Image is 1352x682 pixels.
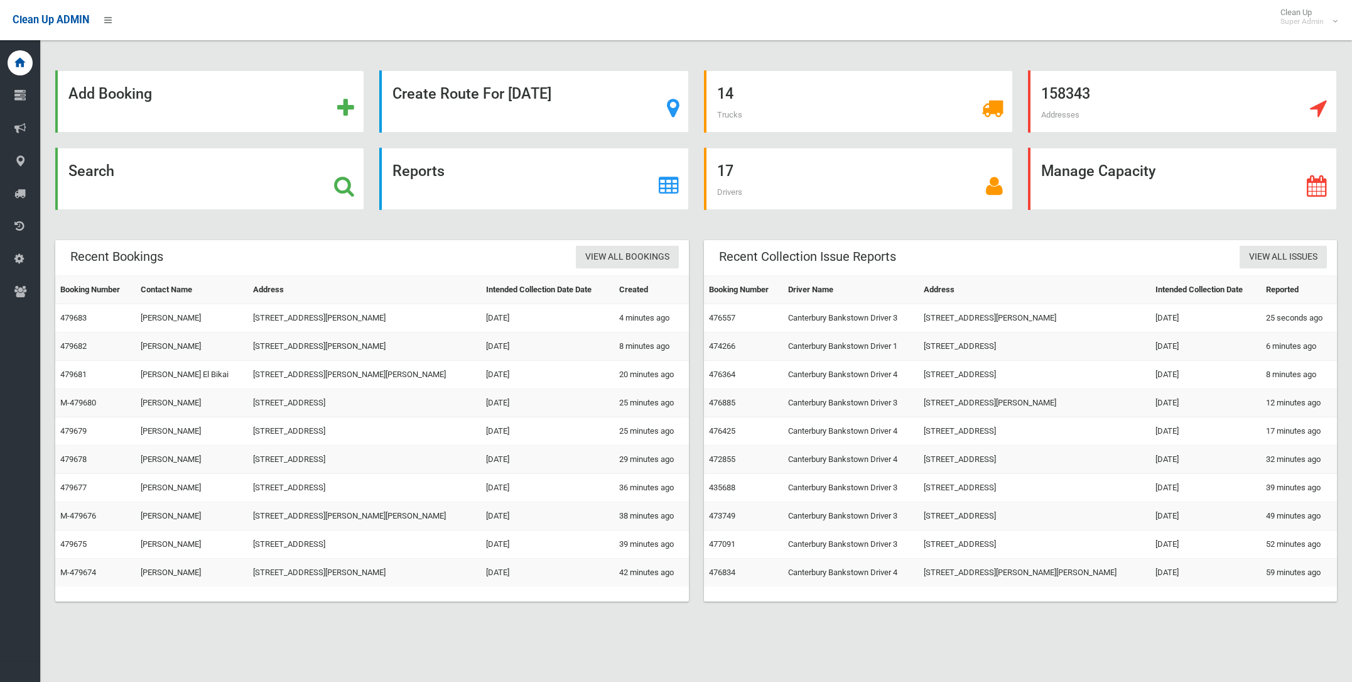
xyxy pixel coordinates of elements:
[248,417,481,446] td: [STREET_ADDRESS]
[136,276,248,304] th: Contact Name
[68,162,114,180] strong: Search
[783,389,919,417] td: Canterbury Bankstown Driver 3
[709,454,735,464] a: 472855
[1261,333,1337,361] td: 6 minutes ago
[709,426,735,436] a: 476425
[481,446,614,474] td: [DATE]
[614,531,688,559] td: 39 minutes ago
[709,511,735,520] a: 473749
[60,341,87,351] a: 479682
[783,333,919,361] td: Canterbury Bankstown Driver 1
[919,559,1150,587] td: [STREET_ADDRESS][PERSON_NAME][PERSON_NAME]
[1028,148,1337,210] a: Manage Capacity
[614,276,688,304] th: Created
[614,304,688,333] td: 4 minutes ago
[55,276,136,304] th: Booking Number
[1150,559,1262,587] td: [DATE]
[709,398,735,407] a: 476885
[55,70,364,133] a: Add Booking
[783,474,919,502] td: Canterbury Bankstown Driver 3
[717,162,733,180] strong: 17
[1261,474,1337,502] td: 39 minutes ago
[136,333,248,361] td: [PERSON_NAME]
[481,474,614,502] td: [DATE]
[1150,531,1262,559] td: [DATE]
[704,70,1013,133] a: 14 Trucks
[1261,276,1337,304] th: Reported
[1150,446,1262,474] td: [DATE]
[1041,162,1155,180] strong: Manage Capacity
[709,370,735,379] a: 476364
[60,313,87,322] a: 479683
[60,511,96,520] a: M-479676
[1150,276,1262,304] th: Intended Collection Date
[392,85,551,102] strong: Create Route For [DATE]
[1150,389,1262,417] td: [DATE]
[1150,502,1262,531] td: [DATE]
[1261,559,1337,587] td: 59 minutes ago
[136,446,248,474] td: [PERSON_NAME]
[717,110,742,119] span: Trucks
[60,398,96,407] a: M-479680
[1274,8,1336,26] span: Clean Up
[481,417,614,446] td: [DATE]
[68,85,152,102] strong: Add Booking
[783,276,919,304] th: Driver Name
[136,502,248,531] td: [PERSON_NAME]
[481,361,614,389] td: [DATE]
[248,531,481,559] td: [STREET_ADDRESS]
[919,502,1150,531] td: [STREET_ADDRESS]
[1261,361,1337,389] td: 8 minutes ago
[60,370,87,379] a: 479681
[783,361,919,389] td: Canterbury Bankstown Driver 4
[248,474,481,502] td: [STREET_ADDRESS]
[919,333,1150,361] td: [STREET_ADDRESS]
[783,417,919,446] td: Canterbury Bankstown Driver 4
[919,361,1150,389] td: [STREET_ADDRESS]
[709,539,735,549] a: 477091
[379,70,688,133] a: Create Route For [DATE]
[1041,85,1090,102] strong: 158343
[783,304,919,333] td: Canterbury Bankstown Driver 3
[783,531,919,559] td: Canterbury Bankstown Driver 3
[614,502,688,531] td: 38 minutes ago
[1261,446,1337,474] td: 32 minutes ago
[248,276,481,304] th: Address
[1041,110,1079,119] span: Addresses
[1261,304,1337,333] td: 25 seconds ago
[248,333,481,361] td: [STREET_ADDRESS][PERSON_NAME]
[783,502,919,531] td: Canterbury Bankstown Driver 3
[614,389,688,417] td: 25 minutes ago
[379,148,688,210] a: Reports
[1150,474,1262,502] td: [DATE]
[919,276,1150,304] th: Address
[248,389,481,417] td: [STREET_ADDRESS]
[136,417,248,446] td: [PERSON_NAME]
[248,559,481,587] td: [STREET_ADDRESS][PERSON_NAME]
[1280,17,1324,26] small: Super Admin
[60,454,87,464] a: 479678
[1261,502,1337,531] td: 49 minutes ago
[136,361,248,389] td: [PERSON_NAME] El Bikai
[709,568,735,577] a: 476834
[481,304,614,333] td: [DATE]
[1150,333,1262,361] td: [DATE]
[136,389,248,417] td: [PERSON_NAME]
[919,446,1150,474] td: [STREET_ADDRESS]
[919,304,1150,333] td: [STREET_ADDRESS][PERSON_NAME]
[248,502,481,531] td: [STREET_ADDRESS][PERSON_NAME][PERSON_NAME]
[709,313,735,322] a: 476557
[1261,531,1337,559] td: 52 minutes ago
[1240,246,1327,269] a: View All Issues
[709,341,735,351] a: 474266
[1150,304,1262,333] td: [DATE]
[136,559,248,587] td: [PERSON_NAME]
[919,474,1150,502] td: [STREET_ADDRESS]
[614,474,688,502] td: 36 minutes ago
[136,474,248,502] td: [PERSON_NAME]
[248,361,481,389] td: [STREET_ADDRESS][PERSON_NAME][PERSON_NAME]
[614,417,688,446] td: 25 minutes ago
[704,245,911,269] header: Recent Collection Issue Reports
[709,483,735,492] a: 435688
[136,304,248,333] td: [PERSON_NAME]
